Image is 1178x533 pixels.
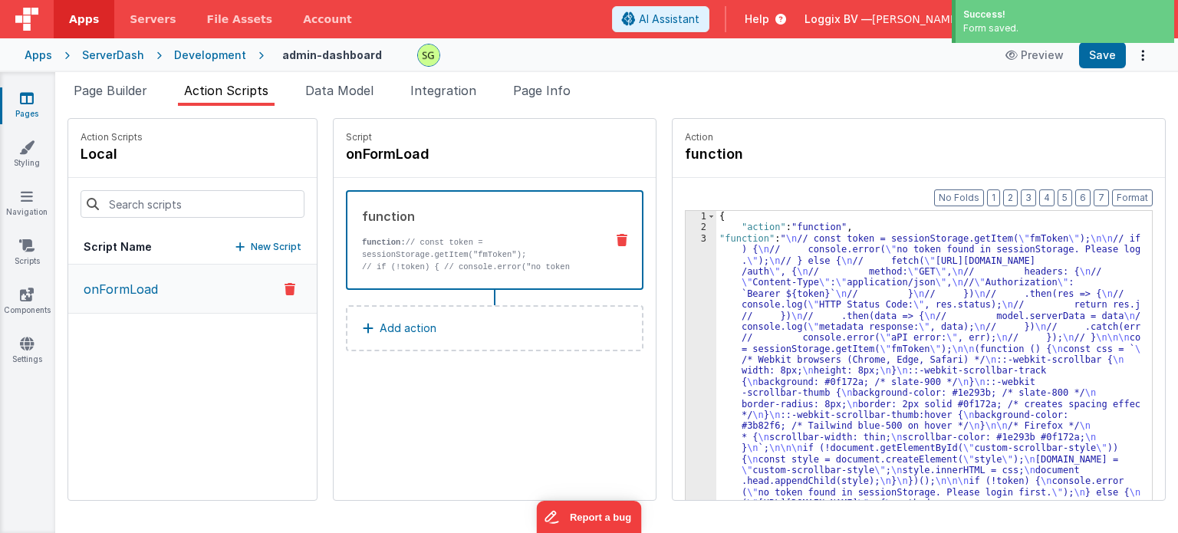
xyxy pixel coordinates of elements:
[251,239,301,255] p: New Script
[207,12,273,27] span: File Assets
[1094,189,1109,206] button: 7
[362,207,593,225] div: function
[745,12,769,27] span: Help
[1021,189,1036,206] button: 3
[685,143,915,165] h4: function
[418,44,439,66] img: 497ae24fd84173162a2d7363e3b2f127
[996,43,1073,67] button: Preview
[74,280,158,298] p: onFormLoad
[963,21,1166,35] div: Form saved.
[362,238,406,247] strong: function:
[1112,189,1153,206] button: Format
[612,6,709,32] button: AI Assistant
[74,83,147,98] span: Page Builder
[1058,189,1072,206] button: 5
[81,190,304,218] input: Search scripts
[1079,42,1126,68] button: Save
[362,236,593,261] p: // const token = sessionStorage.getItem("fmToken");
[380,319,436,337] p: Add action
[1039,189,1055,206] button: 4
[1003,189,1018,206] button: 2
[346,131,643,143] p: Script
[963,8,1166,21] div: Success!
[81,143,143,165] h4: local
[805,12,1166,27] button: Loggix BV — [PERSON_NAME][EMAIL_ADDRESS][DOMAIN_NAME]
[410,83,476,98] span: Integration
[1132,44,1153,66] button: Options
[513,83,571,98] span: Page Info
[686,211,716,222] div: 1
[934,189,984,206] button: No Folds
[235,239,301,255] button: New Script
[69,12,99,27] span: Apps
[68,265,317,314] button: onFormLoad
[537,501,642,533] iframe: Marker.io feedback button
[872,12,1149,27] span: [PERSON_NAME][EMAIL_ADDRESS][DOMAIN_NAME]
[174,48,246,63] div: Development
[25,48,52,63] div: Apps
[84,239,152,255] h5: Script Name
[346,143,576,165] h4: onFormLoad
[686,222,716,232] div: 2
[130,12,176,27] span: Servers
[805,12,872,27] span: Loggix BV —
[987,189,1000,206] button: 1
[184,83,268,98] span: Action Scripts
[346,305,643,351] button: Add action
[685,131,1153,143] p: Action
[639,12,699,27] span: AI Assistant
[362,261,593,420] p: // if (!token) { // console.error("no token found in sessionStorage. Please login first."); // } ...
[282,49,382,61] h4: admin-dashboard
[82,48,144,63] div: ServerDash
[1075,189,1091,206] button: 6
[305,83,373,98] span: Data Model
[81,131,143,143] p: Action Scripts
